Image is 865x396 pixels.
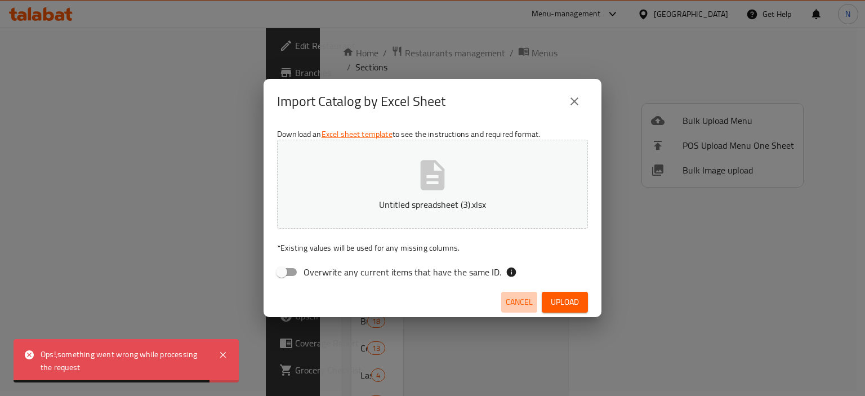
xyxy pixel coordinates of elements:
[277,140,588,229] button: Untitled spreadsheet (3).xlsx
[506,295,533,309] span: Cancel
[304,265,501,279] span: Overwrite any current items that have the same ID.
[264,124,601,287] div: Download an to see the instructions and required format.
[277,92,445,110] h2: Import Catalog by Excel Sheet
[277,242,588,253] p: Existing values will be used for any missing columns.
[295,198,570,211] p: Untitled spreadsheet (3).xlsx
[542,292,588,313] button: Upload
[41,348,207,373] div: Ops!,something went wrong while processing the request
[561,88,588,115] button: close
[322,127,393,141] a: Excel sheet template
[551,295,579,309] span: Upload
[501,292,537,313] button: Cancel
